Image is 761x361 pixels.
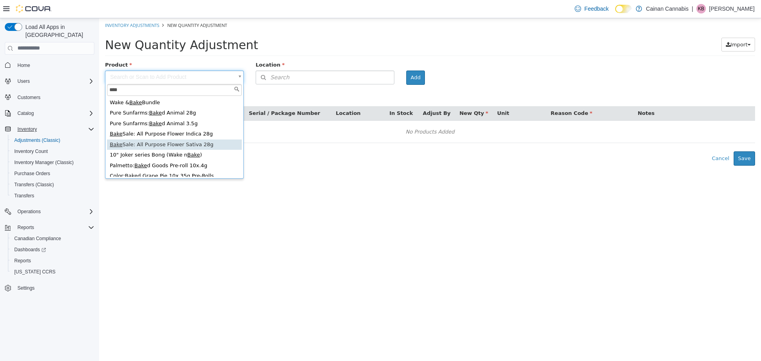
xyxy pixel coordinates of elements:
span: Users [14,76,94,86]
span: Reports [14,223,94,232]
span: Bake [26,155,38,160]
span: Transfers [11,191,94,201]
div: Sale: All Purpose Flower Indica 28g [8,111,143,121]
a: Inventory Manager (Classic) [11,158,77,167]
nav: Complex example [5,56,94,315]
span: Operations [17,208,41,215]
span: Transfers [14,193,34,199]
a: Dashboards [11,245,49,254]
span: Inventory [14,124,94,134]
span: Bake [50,102,63,108]
span: Catalog [17,110,34,117]
span: Canadian Compliance [11,234,94,243]
span: Reports [17,224,34,231]
div: Sale: All Purpose Flower Sativa 28g [8,121,143,132]
span: Home [14,60,94,70]
a: Purchase Orders [11,169,54,178]
a: [US_STATE] CCRS [11,267,59,277]
button: Transfers [8,190,98,201]
a: Canadian Compliance [11,234,64,243]
span: Bake [11,123,23,129]
a: Transfers (Classic) [11,180,57,189]
button: Customers [2,92,98,103]
span: KB [698,4,704,13]
button: Users [14,76,33,86]
span: Transfers (Classic) [14,181,54,188]
a: Reports [11,256,34,265]
button: Reports [14,223,37,232]
input: Dark Mode [615,5,632,13]
span: Bake [88,134,101,139]
button: [US_STATE] CCRS [8,266,98,277]
span: Canadian Compliance [14,235,61,242]
div: Palmetto: d Goods Pre-roll 10x.4g [8,142,143,153]
span: Bake [35,144,48,150]
a: Dashboards [8,244,98,255]
a: Inventory Count [11,147,51,156]
span: Bake [11,113,23,118]
span: Reports [14,258,31,264]
div: Pure Sunfarms: d Animal 28g [8,90,143,100]
button: Reports [8,255,98,266]
span: Inventory Manager (Classic) [14,159,74,166]
button: Users [2,76,98,87]
span: Catalog [14,109,94,118]
span: Reports [11,256,94,265]
button: Canadian Compliance [8,233,98,244]
span: Bake [50,92,63,97]
div: Kimberly Blake [696,4,706,13]
span: Home [17,62,30,69]
button: Settings [2,282,98,294]
p: [PERSON_NAME] [709,4,755,13]
a: Adjustments (Classic) [11,136,63,145]
button: Reports [2,222,98,233]
span: [US_STATE] CCRS [14,269,55,275]
a: Transfers [11,191,37,201]
button: Inventory Manager (Classic) [8,157,98,168]
div: 10" Joker series Bong (Wake n ) [8,132,143,142]
span: Purchase Orders [11,169,94,178]
span: Dashboards [14,246,46,253]
span: Customers [14,92,94,102]
button: Adjustments (Classic) [8,135,98,146]
a: Settings [14,283,38,293]
button: Home [2,59,98,71]
a: Customers [14,93,44,102]
span: Adjustments (Classic) [14,137,60,143]
img: Cova [16,5,52,13]
button: Inventory [2,124,98,135]
button: Operations [14,207,44,216]
span: Bake [30,81,43,87]
button: Catalog [14,109,37,118]
span: Purchase Orders [14,170,50,177]
button: Operations [2,206,98,217]
div: Color: d Grape Pie 10x.35g Pre-Rolls [8,153,143,163]
span: Settings [14,283,94,293]
span: Feedback [584,5,608,13]
a: Feedback [572,1,612,17]
p: Cainan Cannabis [646,4,688,13]
div: Pure Sunfarms: d Animal 3.5g [8,100,143,111]
button: Inventory [14,124,40,134]
span: Adjustments (Classic) [11,136,94,145]
button: Inventory Count [8,146,98,157]
span: Transfers (Classic) [11,180,94,189]
div: Wake & Bundle [8,79,143,90]
span: Washington CCRS [11,267,94,277]
span: Inventory Count [11,147,94,156]
p: | [692,4,693,13]
button: Purchase Orders [8,168,98,179]
span: Operations [14,207,94,216]
span: Customers [17,94,40,101]
button: Catalog [2,108,98,119]
span: Inventory [17,126,37,132]
span: Settings [17,285,34,291]
span: Inventory Manager (Classic) [11,158,94,167]
span: Inventory Count [14,148,48,155]
a: Home [14,61,33,70]
span: Load All Apps in [GEOGRAPHIC_DATA] [22,23,94,39]
span: Users [17,78,30,84]
span: Dashboards [11,245,94,254]
button: Transfers (Classic) [8,179,98,190]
